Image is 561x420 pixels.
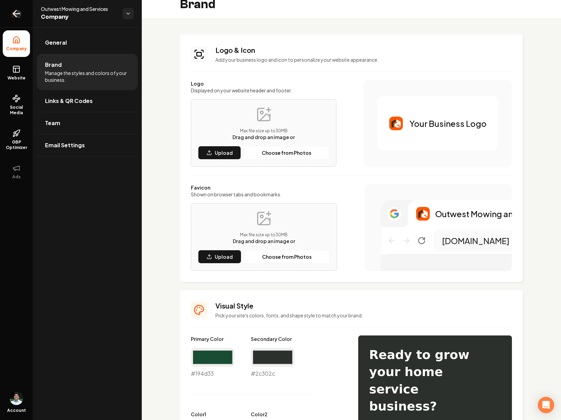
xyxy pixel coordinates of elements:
span: General [45,39,67,47]
div: Open Intercom Messenger [538,397,554,413]
span: Company [3,46,30,51]
span: Outwest Mowing and Services [41,5,117,12]
h3: Logo & Icon [215,45,512,55]
a: Website [3,60,30,86]
label: Favicon [191,184,337,191]
span: Brand [45,61,62,69]
label: Primary Color [191,335,234,342]
button: Choose from Photos [244,146,329,160]
a: Social Media [3,89,30,121]
p: [DOMAIN_NAME] [442,235,510,246]
span: Email Settings [45,141,85,149]
a: General [37,32,138,54]
p: Choose from Photos [262,253,312,260]
p: Outwest Mowing and Services [435,208,554,219]
label: Displayed on your website header and footer. [191,87,336,94]
label: Color 2 [251,411,294,418]
img: Logo [389,117,403,130]
label: Secondary Color [251,335,294,342]
label: Color 1 [191,411,234,418]
span: Links & QR Codes [45,97,93,105]
button: Ads [3,159,30,185]
span: Social Media [3,105,30,116]
span: GBP Optimizer [3,139,30,150]
button: Upload [198,250,241,264]
span: Drag and drop an image or [232,134,295,140]
a: Team [37,112,138,134]
span: Ads [10,174,24,180]
label: Logo [191,80,336,87]
span: Company [41,12,117,22]
span: Website [5,75,28,81]
img: Logo [416,207,430,221]
button: Choose from Photos [244,250,330,264]
a: Email Settings [37,134,138,156]
span: Team [45,119,60,127]
a: GBP Optimizer [3,124,30,156]
a: Links & QR Codes [37,90,138,112]
p: Upload [215,253,233,260]
p: Your Business Logo [410,118,487,129]
div: #194d33 [191,348,234,378]
label: Shown on browser tabs and bookmarks. [191,191,337,198]
h3: Visual Style [215,301,512,311]
button: Open user button [10,391,23,405]
button: Upload [198,146,241,160]
p: Max file size up to 30 MB [233,232,295,238]
p: Upload [215,149,233,156]
span: Account [7,408,26,413]
p: Max file size up to 30 MB [232,128,295,134]
p: Add your business logo and icon to personalize your website appearance. [215,56,512,63]
img: Arwin Rahmatpanah [10,391,23,405]
span: Drag and drop an image or [233,238,295,244]
p: Choose from Photos [262,149,311,156]
p: Pick your site's colors, fonts, and shape style to match your brand. [215,312,512,319]
span: Manage the styles and colors of your business. [45,70,130,83]
div: #2c302c [251,348,294,378]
